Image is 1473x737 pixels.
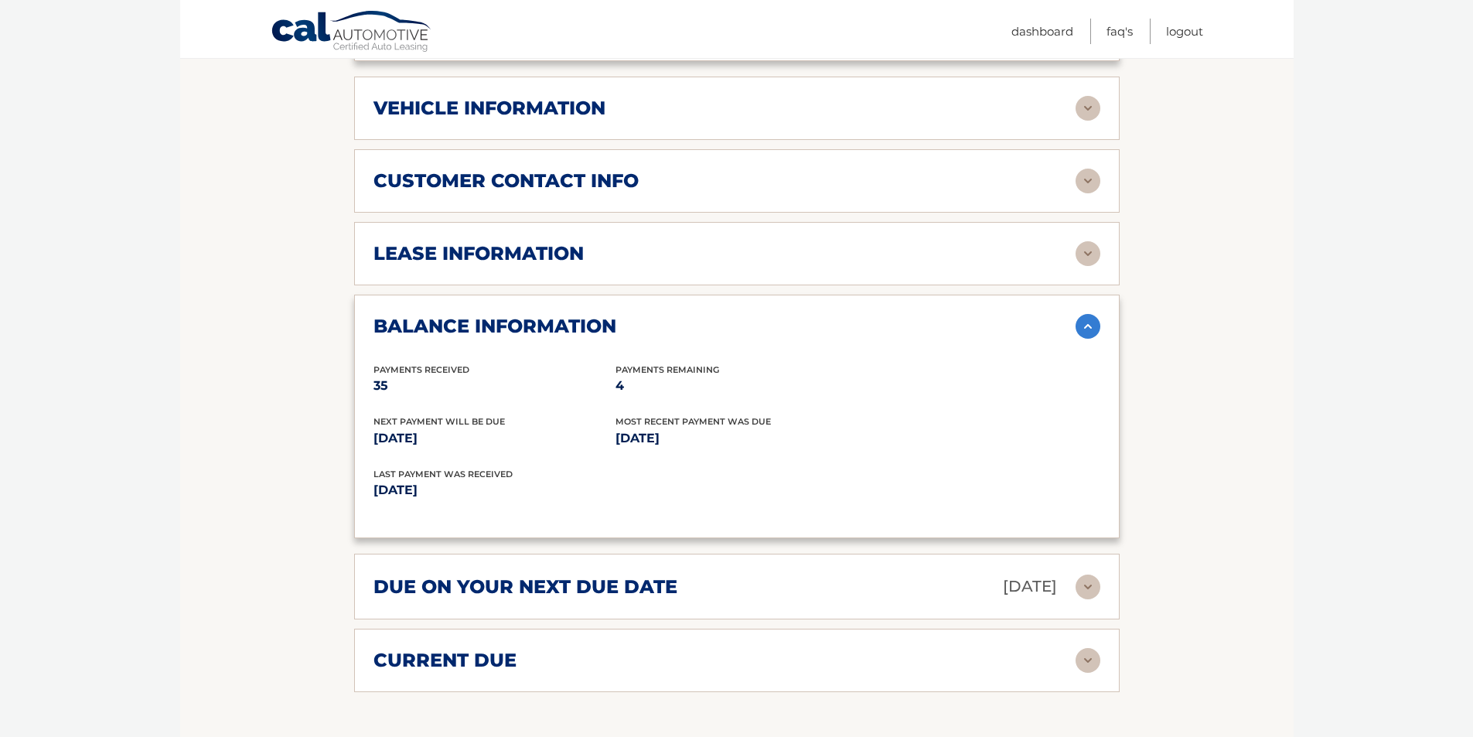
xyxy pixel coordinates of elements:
img: accordion-rest.svg [1076,648,1100,673]
a: Cal Automotive [271,10,433,55]
a: FAQ's [1106,19,1133,44]
img: accordion-active.svg [1076,314,1100,339]
img: accordion-rest.svg [1076,241,1100,266]
p: 35 [373,375,615,397]
a: Dashboard [1011,19,1073,44]
span: Next Payment will be due [373,416,505,427]
span: Payments Remaining [615,364,719,375]
h2: balance information [373,315,616,338]
a: Logout [1166,19,1203,44]
span: Last Payment was received [373,469,513,479]
p: [DATE] [373,479,737,501]
h2: vehicle information [373,97,605,120]
span: Most Recent Payment Was Due [615,416,771,427]
p: [DATE] [373,428,615,449]
h2: due on your next due date [373,575,677,599]
h2: lease information [373,242,584,265]
p: [DATE] [1003,573,1057,600]
img: accordion-rest.svg [1076,575,1100,599]
span: Payments Received [373,364,469,375]
img: accordion-rest.svg [1076,96,1100,121]
h2: customer contact info [373,169,639,193]
p: [DATE] [615,428,858,449]
img: accordion-rest.svg [1076,169,1100,193]
p: 4 [615,375,858,397]
h2: current due [373,649,517,672]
